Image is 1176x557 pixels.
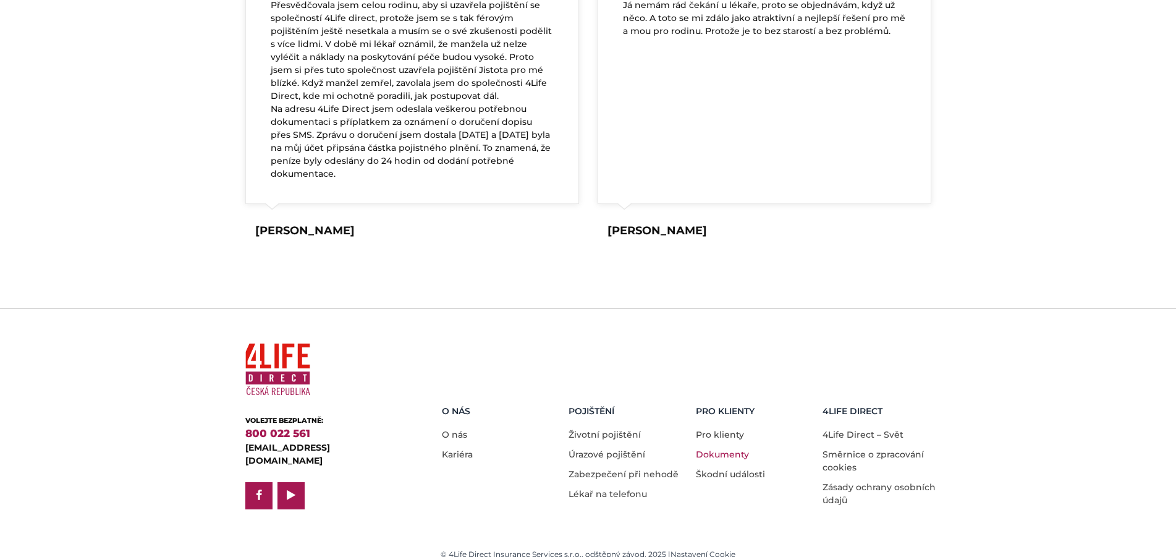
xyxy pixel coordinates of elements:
[696,469,765,480] a: Škodní události
[245,338,310,401] img: 4Life Direct Česká republika logo
[823,449,924,473] a: Směrnice o zpracování cookies
[823,429,903,440] a: 4Life Direct – Svět
[696,449,749,460] a: Dokumenty
[823,406,941,417] h5: 4LIFE DIRECT
[569,469,679,480] a: Zabezpečení při nehodě
[696,406,814,417] h5: Pro Klienty
[823,482,936,506] a: Zásady ochrany osobních údajů
[607,223,707,239] div: [PERSON_NAME]
[569,429,641,440] a: Životní pojištění
[569,449,645,460] a: Úrazové pojištění
[442,449,473,460] a: Kariéra
[245,442,330,466] a: [EMAIL_ADDRESS][DOMAIN_NAME]
[245,427,310,440] a: 800 022 561
[569,406,687,417] h5: Pojištění
[442,429,467,440] a: O nás
[569,488,647,500] a: Lékař na telefonu
[245,415,403,426] div: VOLEJTE BEZPLATNĚ:
[696,429,744,440] a: Pro klienty
[255,223,355,239] div: [PERSON_NAME]
[442,406,560,417] h5: O nás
